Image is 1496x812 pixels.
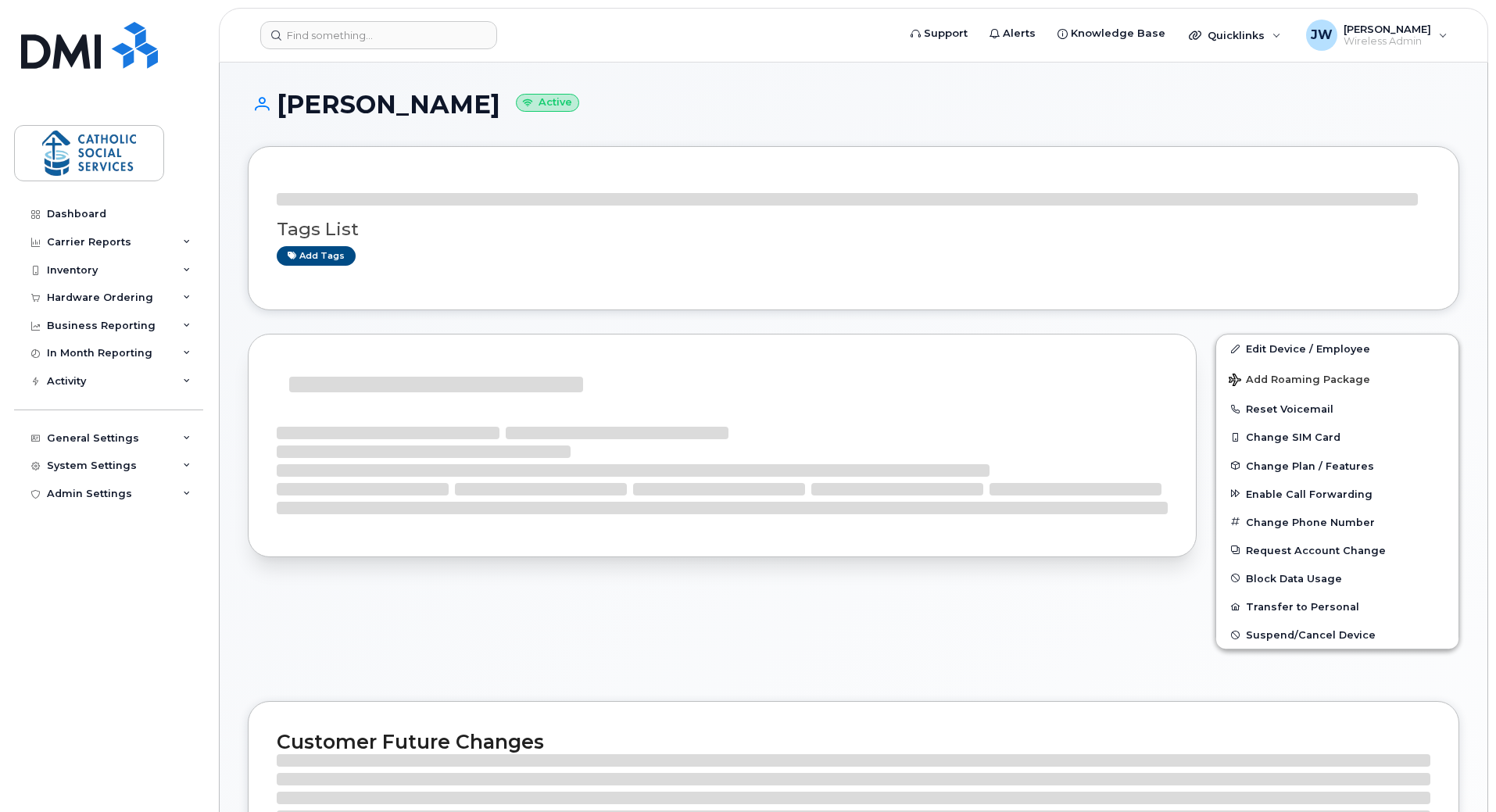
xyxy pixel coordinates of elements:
[277,220,1430,239] h3: Tags List
[1216,592,1458,621] button: Transfer to Personal
[516,94,579,112] small: Active
[1216,564,1458,592] button: Block Data Usage
[1216,480,1458,508] button: Enable Call Forwarding
[1216,363,1458,395] button: Add Roaming Package
[1216,395,1458,423] button: Reset Voicemail
[1216,423,1458,451] button: Change SIM Card
[277,246,356,266] a: Add tags
[1216,536,1458,564] button: Request Account Change
[1229,374,1370,388] span: Add Roaming Package
[1246,629,1376,641] span: Suspend/Cancel Device
[248,91,1459,118] h1: [PERSON_NAME]
[1246,488,1373,499] span: Enable Call Forwarding
[1216,508,1458,536] button: Change Phone Number
[277,730,1430,753] h2: Customer Future Changes
[1246,460,1374,471] span: Change Plan / Features
[1216,334,1458,363] a: Edit Device / Employee
[1216,452,1458,480] button: Change Plan / Features
[1216,621,1458,649] button: Suspend/Cancel Device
